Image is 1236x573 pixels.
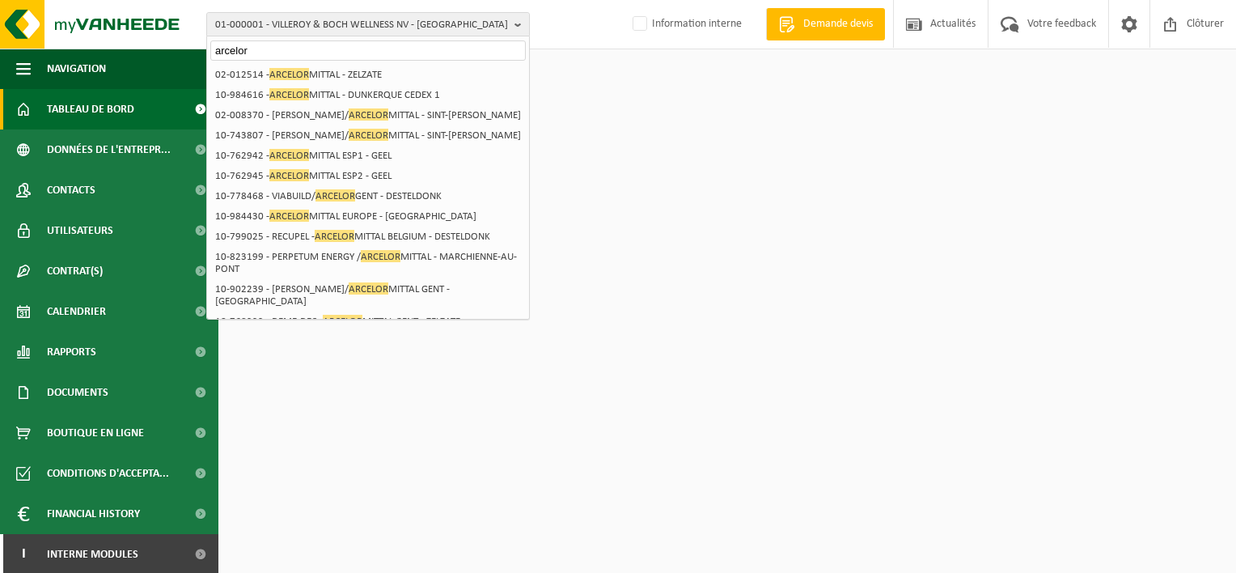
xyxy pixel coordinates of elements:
[210,227,526,247] li: 10-799025 - RECUPEL - MITTAL BELGIUM - DESTELDONK
[210,206,526,227] li: 10-984430 - MITTAL EUROPE - [GEOGRAPHIC_DATA]
[210,125,526,146] li: 10-743807 - [PERSON_NAME]/ MITTAL - SINT-[PERSON_NAME]
[47,453,169,494] span: Conditions d'accepta...
[47,372,108,413] span: Documents
[210,312,526,332] li: 10-768232 - DEME-DEC - MITTAL GENT - ZELZATE
[269,210,309,222] span: ARCELOR
[361,250,400,262] span: ARCELOR
[269,169,309,181] span: ARCELOR
[210,85,526,105] li: 10-984616 - MITTAL - DUNKERQUE CEDEX 1
[47,170,95,210] span: Contacts
[47,251,103,291] span: Contrat(s)
[269,68,309,80] span: ARCELOR
[210,166,526,186] li: 10-762945 - MITTAL ESP2 - GEEL
[269,88,309,100] span: ARCELOR
[47,89,134,129] span: Tableau de bord
[210,186,526,206] li: 10-778468 - VIABUILD/ GENT - DESTELDONK
[210,40,526,61] input: Chercher des succursales liées
[210,247,526,279] li: 10-823199 - PERPETUM ENERGY / MITTAL - MARCHIENNE-AU-PONT
[47,332,96,372] span: Rapports
[210,146,526,166] li: 10-762942 - MITTAL ESP1 - GEEL
[47,413,144,453] span: Boutique en ligne
[47,494,140,534] span: Financial History
[315,189,355,202] span: ARCELOR
[349,108,388,121] span: ARCELOR
[799,16,877,32] span: Demande devis
[210,65,526,85] li: 02-012514 - MITTAL - ZELZATE
[210,105,526,125] li: 02-008370 - [PERSON_NAME]/ MITTAL - SINT-[PERSON_NAME]
[47,291,106,332] span: Calendrier
[269,149,309,161] span: ARCELOR
[47,210,113,251] span: Utilisateurs
[215,13,508,37] span: 01-000001 - VILLEROY & BOCH WELLNESS NV - [GEOGRAPHIC_DATA]
[315,230,354,242] span: ARCELOR
[323,315,362,327] span: ARCELOR
[47,129,171,170] span: Données de l'entrepr...
[766,8,885,40] a: Demande devis
[206,12,530,36] button: 01-000001 - VILLEROY & BOCH WELLNESS NV - [GEOGRAPHIC_DATA]
[47,49,106,89] span: Navigation
[349,282,388,295] span: ARCELOR
[210,279,526,312] li: 10-902239 - [PERSON_NAME]/ MITTAL GENT - [GEOGRAPHIC_DATA]
[629,12,742,36] label: Information interne
[349,129,388,141] span: ARCELOR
